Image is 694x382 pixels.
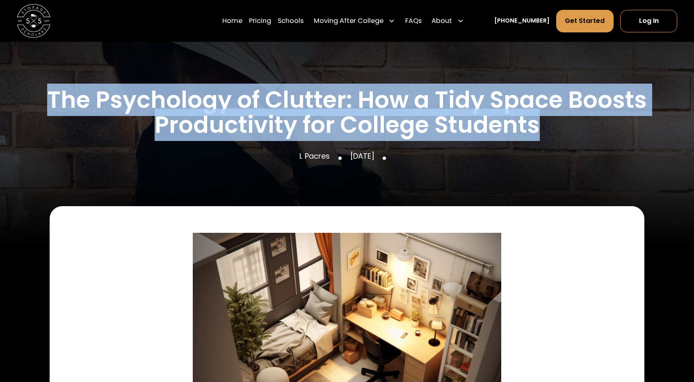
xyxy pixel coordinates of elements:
[17,4,50,38] img: Storage Scholars main logo
[494,16,550,25] a: [PHONE_NUMBER]
[314,16,384,26] div: Moving After College
[278,9,304,32] a: Schools
[45,87,649,138] h1: The Psychology of Clutter: How a Tidy Space Boosts Productivity for College Students
[431,16,452,26] div: About
[17,4,50,38] a: home
[428,9,467,32] div: About
[299,150,330,162] p: L Pacres
[405,9,422,32] a: FAQs
[556,10,614,32] a: Get Started
[350,150,374,162] p: [DATE]
[310,9,399,32] div: Moving After College
[222,9,242,32] a: Home
[620,10,677,32] a: Log In
[249,9,271,32] a: Pricing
